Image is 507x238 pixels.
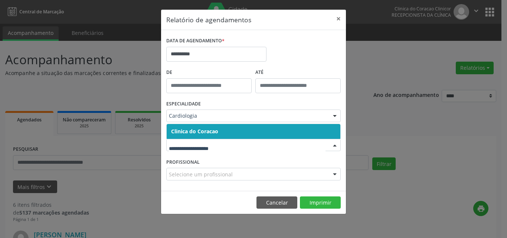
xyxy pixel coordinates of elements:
h5: Relatório de agendamentos [166,15,251,25]
span: Selecione um profissional [169,170,233,178]
label: ATÉ [255,67,341,78]
label: De [166,67,252,78]
span: Cardiologia [169,112,326,120]
label: PROFISSIONAL [166,156,200,168]
button: Cancelar [256,196,297,209]
label: DATA DE AGENDAMENTO [166,35,225,47]
button: Close [331,10,346,28]
span: Clinica do Coracao [171,128,218,135]
label: ESPECIALIDADE [166,98,201,110]
button: Imprimir [300,196,341,209]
